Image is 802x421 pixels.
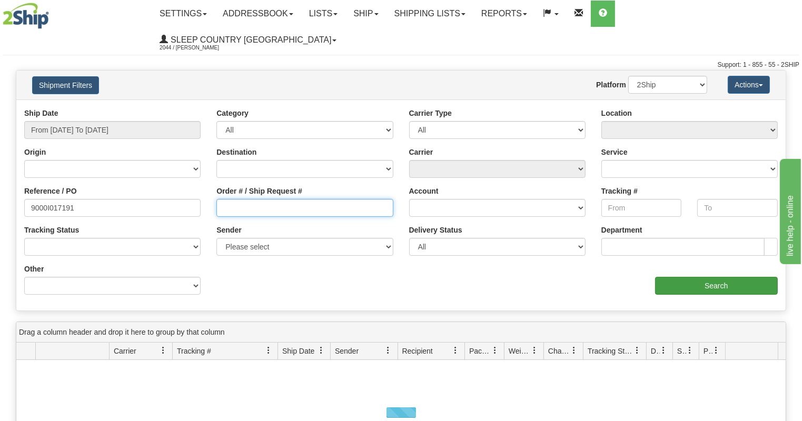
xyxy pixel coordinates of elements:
div: grid grouping header [16,322,786,343]
a: Weight filter column settings [526,342,543,359]
a: Packages filter column settings [486,342,504,359]
span: Packages [469,346,491,356]
a: Ship [345,1,386,27]
a: Pickup Status filter column settings [707,342,725,359]
label: Reference / PO [24,186,77,196]
a: Lists [301,1,345,27]
a: Shipping lists [387,1,473,27]
label: Other [24,264,44,274]
label: Tracking # [601,186,638,196]
span: Charge [548,346,570,356]
a: Settings [152,1,215,27]
label: Service [601,147,628,157]
input: To [697,199,778,217]
span: Sender [335,346,359,356]
a: Addressbook [215,1,301,27]
label: Platform [596,79,626,90]
span: Weight [509,346,531,356]
label: Ship Date [24,108,58,118]
label: Origin [24,147,46,157]
span: 2044 / [PERSON_NAME] [160,43,239,53]
iframe: chat widget [778,157,801,264]
span: Ship Date [282,346,314,356]
a: Ship Date filter column settings [312,342,330,359]
span: Delivery Status [651,346,660,356]
img: logo2044.jpg [3,3,49,29]
span: Shipment Issues [677,346,686,356]
label: Sender [216,225,241,235]
input: From [601,199,682,217]
label: Department [601,225,642,235]
label: Tracking Status [24,225,79,235]
label: Order # / Ship Request # [216,186,302,196]
button: Shipment Filters [32,76,99,94]
span: Pickup Status [704,346,712,356]
label: Location [601,108,632,118]
a: Tracking # filter column settings [260,342,278,359]
label: Account [409,186,439,196]
a: Recipient filter column settings [447,342,464,359]
span: Carrier [114,346,136,356]
label: Delivery Status [409,225,462,235]
span: Recipient [402,346,433,356]
input: Search [655,277,778,295]
button: Actions [728,76,770,94]
label: Destination [216,147,256,157]
label: Category [216,108,249,118]
a: Reports [473,1,535,27]
a: Carrier filter column settings [154,342,172,359]
div: Support: 1 - 855 - 55 - 2SHIP [3,61,799,69]
span: Tracking Status [588,346,633,356]
a: Tracking Status filter column settings [628,342,646,359]
span: Tracking # [177,346,211,356]
a: Delivery Status filter column settings [655,342,672,359]
label: Carrier Type [409,108,452,118]
a: Shipment Issues filter column settings [681,342,699,359]
span: Sleep Country [GEOGRAPHIC_DATA] [168,35,331,44]
label: Carrier [409,147,433,157]
a: Sender filter column settings [380,342,398,359]
div: live help - online [8,6,97,19]
a: Charge filter column settings [565,342,583,359]
a: Sleep Country [GEOGRAPHIC_DATA] 2044 / [PERSON_NAME] [152,27,344,53]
